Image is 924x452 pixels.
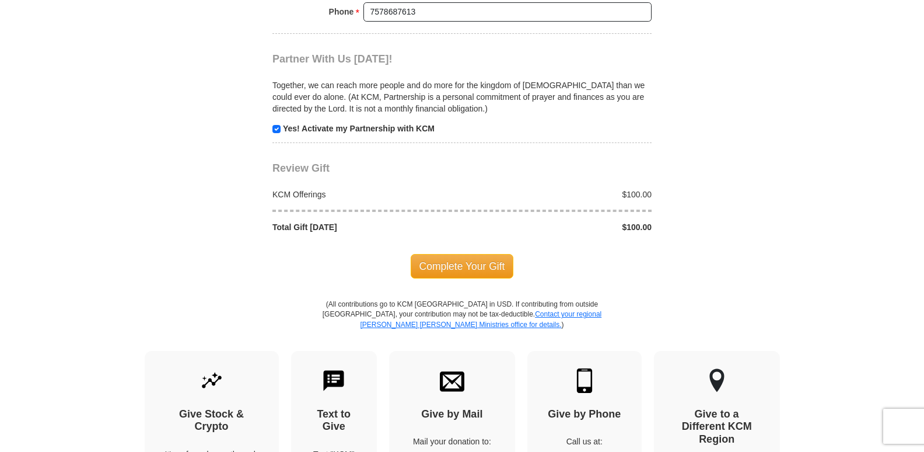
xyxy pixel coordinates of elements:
h4: Give by Mail [409,408,495,421]
span: Review Gift [272,162,330,174]
div: $100.00 [462,189,658,200]
img: give-by-stock.svg [199,368,224,393]
p: Mail your donation to: [409,436,495,447]
img: mobile.svg [572,368,597,393]
h4: Give to a Different KCM Region [674,408,759,446]
a: Contact your regional [PERSON_NAME] [PERSON_NAME] Ministries office for details. [360,310,601,328]
span: Complete Your Gift [411,254,514,279]
h4: Give by Phone [548,408,621,421]
div: $100.00 [462,221,658,233]
img: envelope.svg [440,368,464,393]
div: KCM Offerings [267,189,463,200]
div: Total Gift [DATE] [267,221,463,233]
p: Together, we can reach more people and do more for the kingdom of [DEMOGRAPHIC_DATA] than we coul... [272,79,652,114]
p: Call us at: [548,436,621,447]
img: other-region [709,368,725,393]
strong: Phone [329,4,354,20]
h4: Give Stock & Crypto [165,408,258,433]
strong: Yes! Activate my Partnership with KCM [283,124,435,133]
img: text-to-give.svg [321,368,346,393]
h4: Text to Give [311,408,357,433]
p: (All contributions go to KCM [GEOGRAPHIC_DATA] in USD. If contributing from outside [GEOGRAPHIC_D... [322,300,602,350]
span: Partner With Us [DATE]! [272,53,393,65]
